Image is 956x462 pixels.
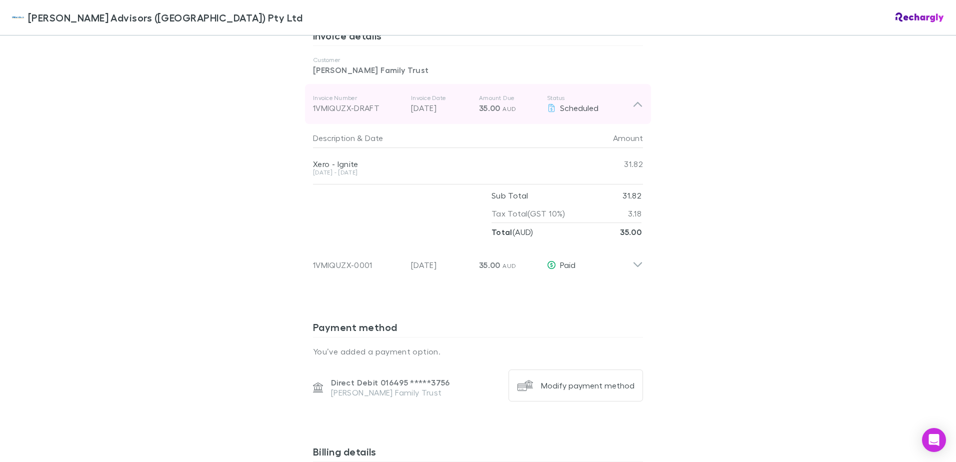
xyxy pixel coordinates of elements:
span: Scheduled [560,103,598,112]
div: & [313,128,579,148]
p: Status [547,94,632,102]
div: Open Intercom Messenger [922,428,946,452]
p: Direct Debit 016495 ***** 3756 [331,377,450,387]
span: Paid [560,260,575,269]
div: [DATE] - [DATE] [313,169,583,175]
button: Date [365,128,383,148]
strong: 35.00 [620,227,641,237]
p: 31.82 [622,186,641,204]
span: AUD [502,105,516,112]
p: You’ve added a payment option. [313,345,643,357]
span: AUD [502,262,516,269]
h3: Billing details [313,445,643,461]
button: Description [313,128,355,148]
p: Invoice Number [313,94,403,102]
div: 1VMIQUZX-DRAFT [313,102,403,114]
button: Modify payment method [508,369,643,401]
div: Invoice Number1VMIQUZX-DRAFTInvoice Date[DATE]Amount Due35.00 AUDStatusScheduled [305,84,651,124]
h3: Invoice details [313,29,643,45]
img: Rechargly Logo [895,12,944,22]
span: 35.00 [479,103,500,113]
p: Sub Total [491,186,528,204]
span: [PERSON_NAME] Advisors ([GEOGRAPHIC_DATA]) Pty Ltd [28,10,302,25]
p: Invoice Date [411,94,471,102]
span: 35.00 [479,260,500,270]
p: Tax Total (GST 10%) [491,204,565,222]
p: [PERSON_NAME] Family Trust [313,64,643,76]
div: Xero - Ignite [313,159,583,169]
p: 3.18 [628,204,641,222]
p: ( AUD ) [491,223,533,241]
div: 1VMIQUZX-0001 [313,259,403,271]
div: 31.82 [583,148,643,180]
div: 1VMIQUZX-0001[DATE]35.00 AUDPaid [305,241,651,281]
div: Modify payment method [541,380,634,390]
img: Modify payment method's Logo [517,377,533,393]
p: Amount Due [479,94,539,102]
img: William Buck Advisors (WA) Pty Ltd's Logo [12,11,24,23]
strong: Total [491,227,512,237]
p: [DATE] [411,102,471,114]
p: [DATE] [411,259,471,271]
p: Customer [313,56,643,64]
h3: Payment method [313,321,643,337]
p: [PERSON_NAME] Family Trust [331,387,450,397]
